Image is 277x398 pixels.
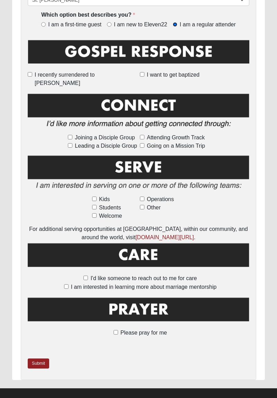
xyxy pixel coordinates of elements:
[140,72,144,77] input: I want to get baptized
[48,21,101,29] span: I am a first-time guest
[41,22,46,27] input: I am a first-time guest
[140,197,144,201] input: Operations
[35,71,137,87] span: I recently surrendered to [PERSON_NAME]
[107,22,111,27] input: I am new to Eleven22
[99,212,122,220] span: Welcome
[75,133,135,142] span: Joining a Disciple Group
[28,92,249,132] img: Connect.png
[99,195,110,204] span: Kids
[147,195,174,204] span: Operations
[41,11,135,19] label: Which option best describes you?
[180,21,236,29] span: I am a regular attender
[68,135,72,139] input: Joining a Disciple Group
[140,135,144,139] input: Attending Growth Track
[147,204,161,212] span: Other
[92,205,97,209] input: Students
[147,71,199,79] span: I want to get baptized
[114,330,118,335] input: Please pray for me
[99,204,121,212] span: Students
[75,142,137,150] span: Leading a Disciple Group
[28,39,249,70] img: GospelResponseBLK.png
[28,296,249,327] img: Prayer.png
[28,72,32,77] input: I recently surrendered to [PERSON_NAME]
[92,213,97,218] input: Welcome
[147,133,205,142] span: Attending Growth Track
[28,358,49,369] a: Submit
[114,21,167,29] span: I am new to Eleven22
[64,284,69,289] input: I am interested in learning more about marriage mentorship
[92,197,97,201] input: Kids
[135,234,194,240] a: [DOMAIN_NAME][URL]
[147,142,205,150] span: Going on a Mission Trip
[71,284,217,290] span: I am interested in learning more about marriage mentorship
[140,143,144,148] input: Going on a Mission Trip
[83,276,88,280] input: I'd like someone to reach out to me for care
[90,275,197,281] span: I'd like someone to reach out to me for care
[28,242,249,273] img: Care.png
[28,154,249,194] img: Serve2.png
[28,225,249,242] div: For additional serving opportunities at [GEOGRAPHIC_DATA], within our community, and around the w...
[140,205,144,209] input: Other
[120,330,167,336] span: Please pray for me
[173,22,177,27] input: I am a regular attender
[68,143,72,148] input: Leading a Disciple Group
